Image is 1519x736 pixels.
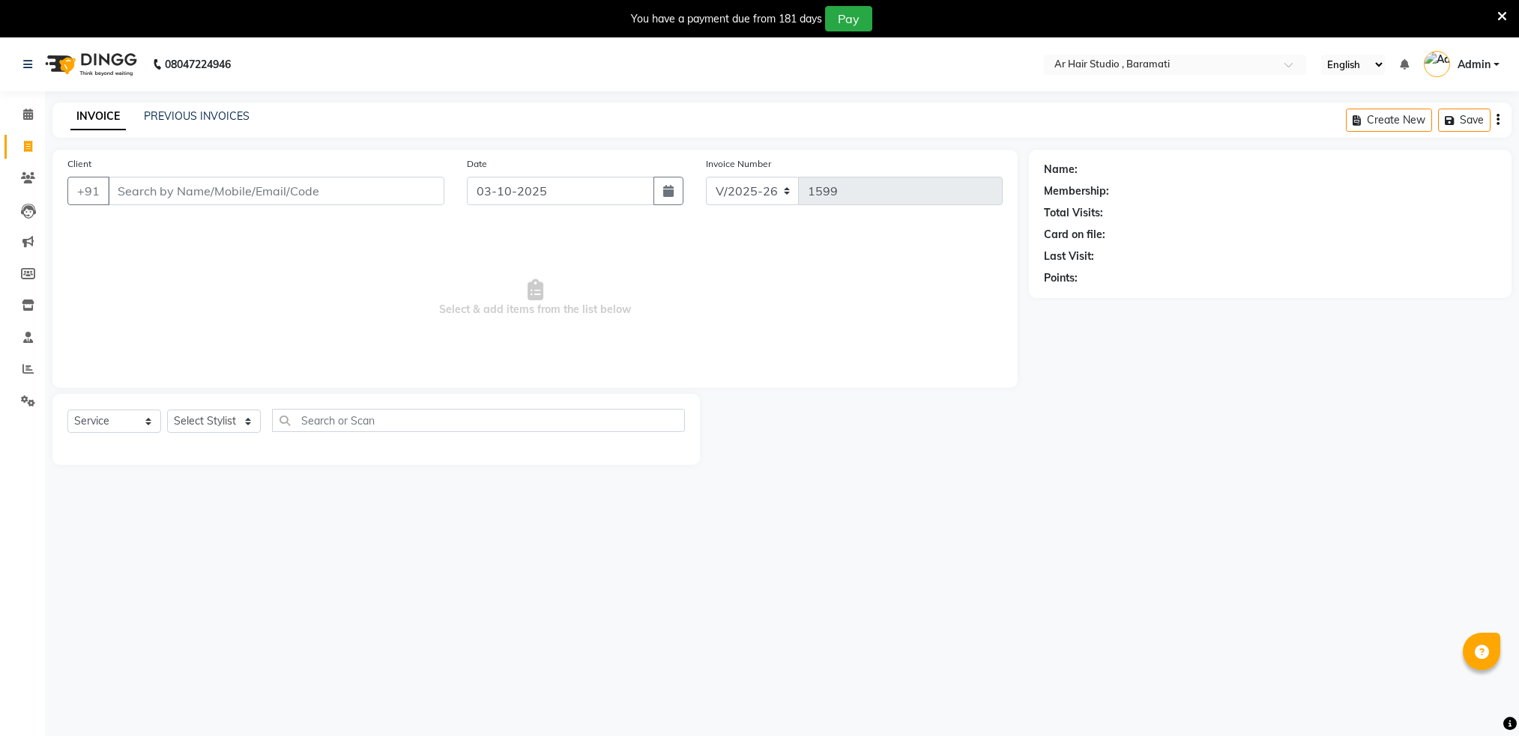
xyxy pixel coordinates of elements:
span: Admin [1458,57,1491,73]
button: +91 [67,177,109,205]
input: Search by Name/Mobile/Email/Code [108,177,444,205]
div: Membership: [1044,183,1109,199]
iframe: chat widget [1456,676,1504,721]
input: Search or Scan [272,409,685,432]
div: Total Visits: [1044,205,1103,221]
img: Admin [1424,51,1450,77]
img: logo [38,43,141,85]
button: Pay [825,6,872,31]
button: Create New [1346,109,1432,132]
b: 08047224946 [165,43,231,85]
div: Points: [1044,270,1078,286]
div: Name: [1044,162,1078,177]
div: Last Visit: [1044,249,1094,264]
div: Card on file: [1044,227,1105,243]
div: You have a payment due from 181 days [631,11,822,27]
span: Select & add items from the list below [67,223,1003,373]
label: Date [467,157,487,171]
button: Save [1438,109,1491,132]
a: INVOICE [70,103,126,130]
label: Client [67,157,91,171]
a: PREVIOUS INVOICES [144,109,250,123]
label: Invoice Number [706,157,771,171]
